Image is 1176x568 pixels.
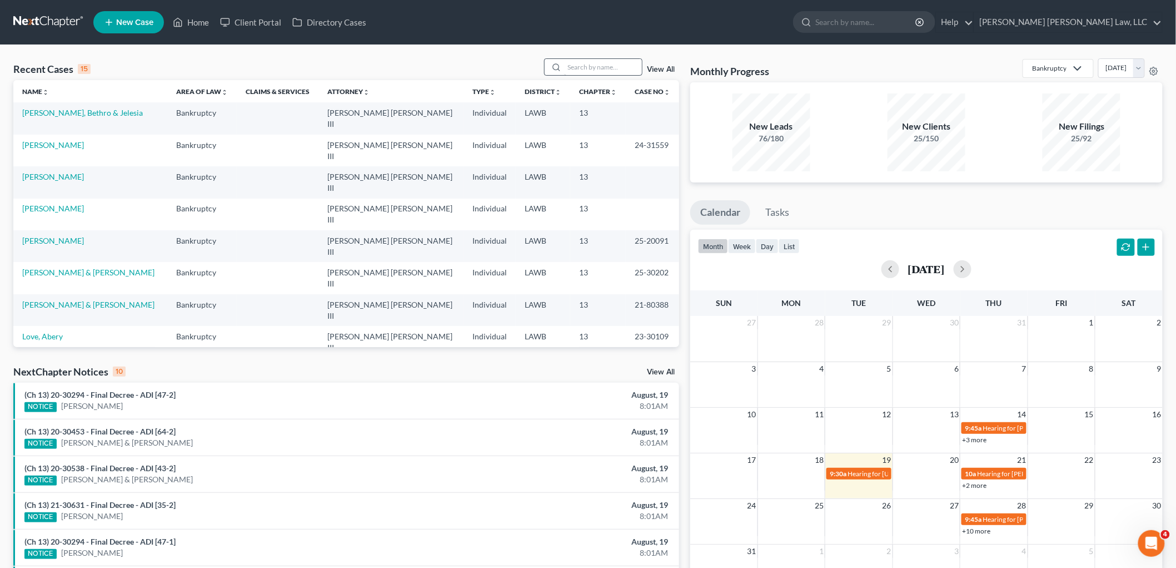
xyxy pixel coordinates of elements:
[24,427,176,436] a: (Ch 13) 20-30453 - Final Decree - ADI [64-2]
[464,230,516,262] td: Individual
[516,294,570,326] td: LAWB
[746,499,758,512] span: 24
[516,230,570,262] td: LAWB
[516,135,570,166] td: LAWB
[886,545,893,558] span: 2
[318,166,464,198] td: [PERSON_NAME] [PERSON_NAME] III
[1016,408,1028,421] span: 14
[525,87,561,96] a: Districtunfold_more
[1152,408,1163,421] span: 16
[489,89,496,96] i: unfold_more
[318,230,464,262] td: [PERSON_NAME] [PERSON_NAME] III
[949,316,960,329] span: 30
[318,102,464,134] td: [PERSON_NAME] [PERSON_NAME] III
[24,512,57,522] div: NOTICE
[22,172,84,181] a: [PERSON_NAME]
[962,436,986,444] a: +3 more
[949,499,960,512] span: 27
[848,470,1030,478] span: Hearing for [US_STATE] Safety Association of Timbermen - Self I
[464,166,516,198] td: Individual
[318,326,464,358] td: [PERSON_NAME] [PERSON_NAME] III
[24,439,57,449] div: NOTICE
[13,62,91,76] div: Recent Cases
[24,500,176,510] a: (Ch 13) 21-30631 - Final Decree - ADI [35-2]
[908,263,945,275] h2: [DATE]
[1122,298,1136,308] span: Sat
[61,547,123,559] a: [PERSON_NAME]
[647,368,675,376] a: View All
[24,463,176,473] a: (Ch 13) 20-30538 - Final Decree - ADI [43-2]
[881,453,893,467] span: 19
[570,326,626,358] td: 13
[1084,499,1095,512] span: 29
[570,294,626,326] td: 13
[818,545,825,558] span: 1
[888,133,965,144] div: 25/150
[61,437,193,448] a: [PERSON_NAME] & [PERSON_NAME]
[949,453,960,467] span: 20
[318,135,464,166] td: [PERSON_NAME] [PERSON_NAME] III
[167,294,237,326] td: Bankruptcy
[690,65,769,78] h3: Monthly Progress
[461,401,668,412] div: 8:01AM
[962,481,986,490] a: +2 more
[746,408,758,421] span: 10
[1156,362,1163,376] span: 9
[1055,298,1067,308] span: Fri
[461,426,668,437] div: August, 19
[22,300,155,309] a: [PERSON_NAME] & [PERSON_NAME]
[22,332,63,341] a: Love, Abery
[755,200,799,225] a: Tasks
[167,326,237,358] td: Bankruptcy
[1016,453,1028,467] span: 21
[570,166,626,198] td: 13
[814,408,825,421] span: 11
[1088,316,1095,329] span: 1
[1016,316,1028,329] span: 31
[888,120,965,133] div: New Clients
[626,326,679,358] td: 23-30109
[814,316,825,329] span: 28
[176,87,228,96] a: Area of Lawunfold_more
[464,262,516,294] td: Individual
[881,316,893,329] span: 29
[1152,499,1163,512] span: 30
[167,199,237,230] td: Bankruptcy
[22,236,84,245] a: [PERSON_NAME]
[1138,530,1165,557] iframe: Intercom live chat
[814,499,825,512] span: 25
[464,135,516,166] td: Individual
[167,262,237,294] td: Bankruptcy
[461,463,668,474] div: August, 19
[516,199,570,230] td: LAWB
[1084,453,1095,467] span: 22
[1161,530,1170,539] span: 4
[13,365,126,378] div: NextChapter Notices
[78,64,91,74] div: 15
[881,499,893,512] span: 26
[318,262,464,294] td: [PERSON_NAME] [PERSON_NAME] III
[516,326,570,358] td: LAWB
[716,298,732,308] span: Sun
[1088,362,1095,376] span: 8
[814,453,825,467] span: 18
[461,511,668,522] div: 8:01AM
[732,120,810,133] div: New Leads
[22,87,49,96] a: Nameunfold_more
[983,424,1069,432] span: Hearing for [PERSON_NAME]
[626,294,679,326] td: 21-80388
[167,102,237,134] td: Bankruptcy
[464,199,516,230] td: Individual
[626,230,679,262] td: 25-20091
[327,87,370,96] a: Attorneyunfold_more
[516,166,570,198] td: LAWB
[42,89,49,96] i: unfold_more
[24,549,57,559] div: NOTICE
[464,294,516,326] td: Individual
[830,470,846,478] span: 9:30a
[1156,316,1163,329] span: 2
[917,298,935,308] span: Wed
[983,515,1069,523] span: Hearing for [PERSON_NAME]
[732,133,810,144] div: 76/180
[698,239,728,254] button: month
